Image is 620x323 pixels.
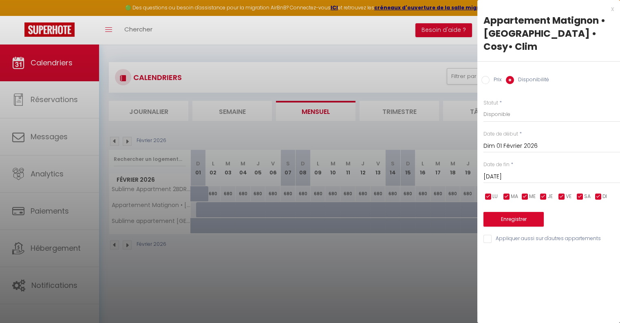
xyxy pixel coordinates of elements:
[483,161,510,169] label: Date de fin
[483,99,498,107] label: Statut
[514,76,549,85] label: Disponibilité
[547,193,553,200] span: JE
[566,193,571,200] span: VE
[584,193,591,200] span: SA
[602,193,607,200] span: DI
[492,193,498,200] span: LU
[483,130,518,138] label: Date de début
[477,4,614,14] div: x
[483,14,614,53] div: Appartement Matignon • [GEOGRAPHIC_DATA] • Cosy• Clim
[483,212,544,227] button: Enregistrer
[490,76,502,85] label: Prix
[529,193,536,200] span: ME
[511,193,518,200] span: MA
[7,3,31,28] button: Ouvrir le widget de chat LiveChat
